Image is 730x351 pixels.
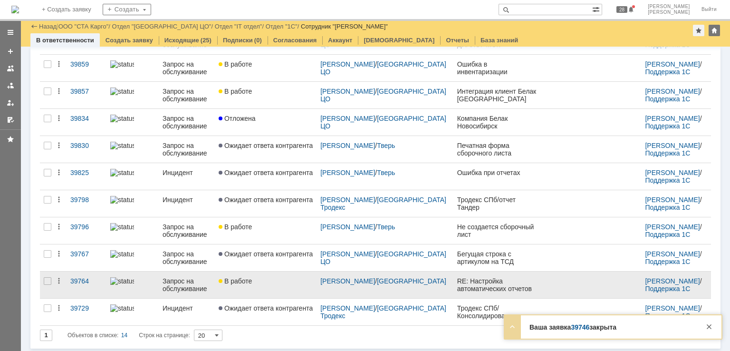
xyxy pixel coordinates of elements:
a: Компания Белак Новосибирск [453,109,541,136]
a: Заявки на командах [3,61,18,76]
a: statusbar-25 (1).png [106,244,159,271]
div: / [645,250,707,265]
div: 39859 [70,60,103,68]
img: statusbar-100 (1).png [110,115,134,122]
div: Действия [55,304,63,312]
div: Тродекс СПб/Консолидированная приемка Тандер [457,304,538,320]
a: [GEOGRAPHIC_DATA] ЦО [320,250,448,265]
a: Перейти на домашнюю страницу [11,6,19,13]
a: 39830 [67,136,106,163]
img: statusbar-100 (1).png [110,169,134,176]
a: Поддержка 1С [645,285,690,292]
div: Сотрудник "[PERSON_NAME]" [301,23,388,30]
div: Тродекс СПб/отчет Тандер [457,196,538,211]
a: [PERSON_NAME] [320,277,375,285]
div: Интеграция клиент Белак [GEOGRAPHIC_DATA] [457,88,538,103]
div: / [320,142,450,149]
a: База знаний [480,37,518,44]
div: / [320,250,450,265]
a: [PERSON_NAME] [645,115,700,122]
div: Инцидент [163,304,211,312]
a: Запрос на обслуживание [159,272,215,298]
a: Ожидает ответа контрагента [215,299,317,325]
a: 39796 [67,217,106,244]
div: / [320,169,450,176]
a: 39764 [67,272,106,298]
a: 39798 [67,190,106,217]
a: Поддержка 1С [645,122,690,130]
span: Ожидает ответа контрагента [219,250,313,258]
a: statusbar-100 (1).png [106,163,159,190]
div: / [645,142,707,157]
a: Тродекс СПб/отчет Тандер [453,190,541,217]
div: Запрос на обслуживание [163,142,211,157]
a: В работе [215,82,317,108]
a: [GEOGRAPHIC_DATA] Тродекс [320,196,448,211]
div: Действия [55,277,63,285]
div: 39825 [70,169,103,176]
a: Создать заявку [106,37,153,44]
a: [PERSON_NAME] [320,304,375,312]
div: Действия [55,169,63,176]
span: В работе [219,60,252,68]
div: / [320,196,450,211]
div: 39764 [70,277,103,285]
a: 39746 [571,323,589,331]
img: statusbar-60 (1).png [110,88,134,95]
a: Тверь [377,169,395,176]
div: / [320,304,450,320]
a: [PERSON_NAME] [645,223,700,231]
a: Отдел "IT отдел" [215,23,262,30]
img: statusbar-0 (1).png [110,196,134,204]
div: / [645,304,707,320]
div: 39798 [70,196,103,204]
span: 28 [616,6,627,13]
div: Действия [55,142,63,149]
div: 39830 [70,142,103,149]
a: Согласования [273,37,317,44]
div: Не создается сборочный лист [457,223,538,238]
div: 39857 [70,88,103,95]
a: Отдел "[GEOGRAPHIC_DATA] ЦО" [112,23,211,30]
a: [PERSON_NAME] [320,60,375,68]
a: [GEOGRAPHIC_DATA] ЦО [320,115,448,130]
a: Инцидент [159,299,215,325]
div: (0) [254,37,262,44]
a: [PERSON_NAME] [645,169,700,176]
a: [GEOGRAPHIC_DATA] Тродекс [320,304,448,320]
div: / [320,88,450,103]
div: / [645,223,707,238]
div: / [112,23,215,30]
div: Ошибка в инвентаризации [457,60,538,76]
div: RE: Настройка автоматических отчетов для клиента [457,277,538,292]
span: Ожидает ответа контрагента [219,142,313,149]
span: В работе [219,277,252,285]
span: Отложена [219,115,256,122]
a: [PERSON_NAME] [645,196,700,204]
a: [PERSON_NAME] [320,223,375,231]
a: Ожидает ответа контрагента [215,163,317,190]
div: Инцидент [163,196,211,204]
a: В работе [215,55,317,81]
a: statusbar-0 (1).png [106,299,159,325]
a: Инцидент [159,163,215,190]
a: Не создается сборочный лист [453,217,541,244]
a: Запрос на обслуживание [159,82,215,108]
a: [PERSON_NAME] [645,142,700,149]
a: Поддержка 1С [645,312,690,320]
a: RE: Настройка автоматических отчетов для клиента [453,272,541,298]
img: statusbar-0 (1).png [110,223,134,231]
div: / [645,196,707,211]
a: В ответственности [36,37,94,44]
a: Ожидает ответа контрагента [215,244,317,271]
a: Назад [39,23,57,30]
a: Отложена [215,109,317,136]
div: Запрос на обслуживание [163,60,211,76]
a: [PERSON_NAME] [320,88,375,95]
a: Отчеты [446,37,469,44]
span: [PERSON_NAME] [648,10,690,15]
div: Бегущая строка с артикулом на ТСД [457,250,538,265]
div: Запрос на обслуживание [163,88,211,103]
div: Запрос на обслуживание [163,223,211,238]
a: statusbar-0 (1).png [106,272,159,298]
